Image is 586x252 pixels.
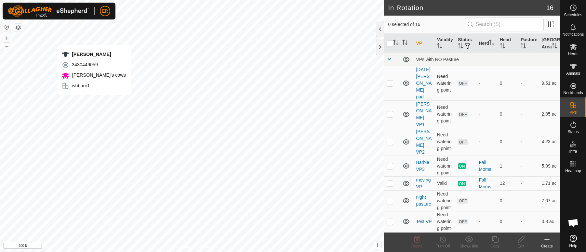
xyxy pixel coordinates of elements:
span: Schedules [564,13,582,17]
div: - [479,218,494,225]
td: Need watering point [434,66,455,100]
span: OFF [458,112,468,117]
td: Need watering point [434,100,455,128]
div: [PERSON_NAME] [61,50,126,58]
td: 4.23 ac [539,128,560,156]
button: Reset Map [3,23,11,31]
span: ON [458,181,466,186]
a: [DATE] [PERSON_NAME] pad [416,67,432,99]
p-sorticon: Activate to sort [437,44,442,49]
td: - [518,211,539,232]
td: 9.51 ac [539,66,560,100]
td: - [518,156,539,176]
div: - [479,111,494,118]
div: VPs with NO Pasture [416,57,557,62]
button: i [374,242,381,249]
td: 0 [497,232,518,246]
div: Create [534,243,560,249]
span: OFF [458,219,468,224]
td: 12 [497,176,518,190]
span: Notifications [563,32,584,36]
span: Status [567,130,579,134]
td: 7.07 ac [539,190,560,211]
td: 0 [497,100,518,128]
div: Fall Moms [479,159,494,173]
td: 2.22 ac [539,232,560,246]
td: - [518,100,539,128]
div: 3430449059 [61,61,126,69]
td: Need watering point [434,156,455,176]
a: BarbieVP3 [416,160,429,172]
p-sorticon: Activate to sort [552,44,557,49]
span: OFF [458,81,468,86]
td: 1.71 ac [539,176,560,190]
a: [PERSON_NAME] VP1 [416,101,432,127]
td: Need watering point [434,128,455,156]
td: Need watering point [434,190,455,211]
img: Gallagher Logo [8,5,89,17]
span: 0 selected of 16 [388,21,465,28]
th: Head [497,34,518,53]
div: Open chat [564,213,583,233]
td: 1 [497,156,518,176]
span: VPs [569,110,577,114]
div: Turn Off [430,243,456,249]
a: Contact Us [198,244,218,249]
button: + [3,34,11,42]
a: moving VP [416,177,431,189]
td: 0 [497,66,518,100]
div: whbarn1 [61,82,126,90]
div: - [479,197,494,204]
p-sorticon: Activate to sort [393,41,398,46]
td: 0 [497,190,518,211]
p-sorticon: Activate to sort [402,41,407,46]
td: 0 [497,211,518,232]
a: Help [560,232,586,250]
span: Animals [566,71,580,75]
span: [PERSON_NAME]'s cows [71,72,126,78]
button: – [3,43,11,50]
td: 0 [497,128,518,156]
td: Valid [434,232,455,246]
td: - [518,176,539,190]
a: night pasture [416,195,431,207]
h2: In Rotation [388,4,546,12]
span: Delete [411,244,423,248]
div: Edit [508,243,534,249]
span: Neckbands [563,91,583,95]
a: [PERSON_NAME] VP2 [416,129,432,155]
span: i [377,243,378,248]
p-sorticon: Activate to sort [458,44,463,49]
p-sorticon: Activate to sort [500,44,505,49]
td: - [518,128,539,156]
span: Heatmap [565,169,581,173]
th: [GEOGRAPHIC_DATA] Area [539,34,560,53]
td: - [518,190,539,211]
p-sorticon: Activate to sort [521,44,526,49]
a: Test VP [416,219,432,224]
button: Map Layers [14,24,22,31]
span: ER [102,8,108,15]
td: Need watering point [434,211,455,232]
span: ON [458,163,466,169]
td: 5.09 ac [539,156,560,176]
th: Herd [476,34,497,53]
div: - [479,138,494,145]
td: - [518,66,539,100]
th: Pasture [518,34,539,53]
th: Status [455,34,476,53]
div: Copy [482,243,508,249]
span: Herds [568,52,578,56]
div: Show/Hide [456,243,482,249]
input: Search (S) [465,18,544,31]
p-sorticon: Activate to sort [489,41,494,46]
td: 2.05 ac [539,100,560,128]
span: OFF [458,139,468,145]
th: VP [413,34,434,53]
th: Validity [434,34,455,53]
div: Fall Moms [479,177,494,190]
td: 0.3 ac [539,211,560,232]
td: Valid [434,176,455,190]
div: - [479,80,494,87]
span: 16 [546,3,553,13]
